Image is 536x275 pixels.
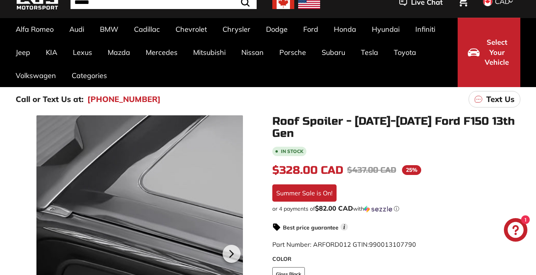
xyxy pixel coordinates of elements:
a: Chevrolet [168,18,215,41]
strong: Best price guarantee [283,224,339,231]
span: Select Your Vehicle [483,37,510,67]
inbox-online-store-chat: Shopify online store chat [502,218,530,244]
span: Part Number: ARFORD012 GTIN: [272,240,416,248]
a: Mazda [100,41,138,64]
div: Summer Sale is On! [272,184,337,202]
span: 25% [402,165,421,175]
a: Volkswagen [8,64,64,87]
a: [PHONE_NUMBER] [87,93,161,105]
span: $328.00 CAD [272,164,343,177]
a: Cadillac [126,18,168,41]
a: Lexus [65,41,100,64]
div: or 4 payments of with [272,205,520,213]
a: Categories [64,64,115,87]
a: Honda [326,18,364,41]
a: Infiniti [407,18,443,41]
img: Sezzle [364,206,392,213]
a: KIA [38,41,65,64]
span: $82.00 CAD [315,204,353,212]
a: Porsche [272,41,314,64]
a: Toyota [386,41,424,64]
button: Select Your Vehicle [458,18,520,87]
b: In stock [281,149,303,154]
a: Chrysler [215,18,258,41]
span: 990013107790 [369,240,416,248]
a: Dodge [258,18,295,41]
a: Jeep [8,41,38,64]
label: COLOR [272,255,520,263]
a: BMW [92,18,126,41]
a: Nissan [234,41,272,64]
a: Hyundai [364,18,407,41]
div: or 4 payments of$82.00 CADwithSezzle Click to learn more about Sezzle [272,205,520,213]
p: Call or Text Us at: [16,93,83,105]
span: $437.00 CAD [347,165,396,175]
a: Mercedes [138,41,185,64]
a: Tesla [353,41,386,64]
a: Mitsubishi [185,41,234,64]
span: i [340,223,348,231]
a: Audi [62,18,92,41]
h1: Roof Spoiler - [DATE]-[DATE] Ford F150 13th Gen [272,115,520,140]
a: Text Us [469,91,520,107]
a: Subaru [314,41,353,64]
a: Ford [295,18,326,41]
p: Text Us [486,93,514,105]
a: Alfa Romeo [8,18,62,41]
